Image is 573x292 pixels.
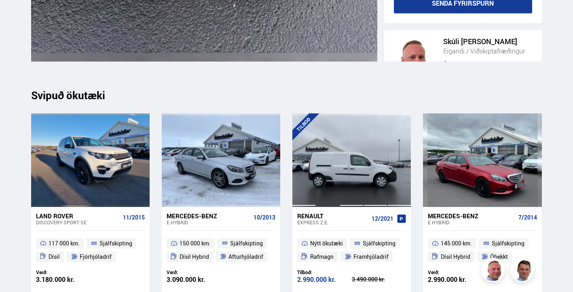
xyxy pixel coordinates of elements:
img: FbJEzSuNWCJXmdc-.webp [511,259,535,283]
div: Eigandi / Viðskiptafræðingur [443,46,535,56]
span: Dísil Hybrid [441,252,470,262]
span: Nýtt ökutæki [310,239,343,248]
div: Renault [297,212,368,220]
div: Discovery Sport SE [36,220,120,225]
div: Verð: [428,269,482,275]
img: siFngHWaQ9KaOqBr.png [482,259,506,283]
a: 5375568 [443,61,535,67]
span: Sjálfskipting [230,239,263,248]
div: Express Z.E. [297,220,368,225]
span: Sjálfskipting [99,239,132,248]
div: Svipuð ökutæki [31,89,542,101]
div: Verð: [36,269,91,275]
span: Framhjóladrif [353,252,389,262]
span: 150 000 km. [180,239,211,248]
span: Dísil Hybrid [180,252,209,262]
span: 12/2021 [372,215,393,222]
span: Dísil [49,252,60,262]
span: Sjálfskipting [363,239,395,248]
div: E HYBRID [428,220,515,225]
div: 3.490.000 kr. [352,277,406,282]
span: 117 000 km. [49,239,80,248]
span: 145 000 km. [441,239,472,248]
div: Land Rover [36,212,120,220]
div: Mercedes-Benz [167,212,250,220]
span: Afturhjóladrif [228,252,263,262]
div: Verð: [167,269,221,275]
button: Opna LiveChat spjallviðmót [6,3,31,28]
span: Rafmagn [310,252,334,262]
div: 2.990.000 kr. [297,276,352,283]
div: Tilboð: [297,269,352,275]
span: Fjórhjóladrif [80,252,112,262]
span: Sjálfskipting [492,239,524,248]
span: Óþekkt [490,252,508,262]
div: 3.090.000 kr. [167,276,221,283]
span: 10/2013 [254,214,275,221]
div: 2.990.000 kr. [428,276,482,283]
div: Mercedes-Benz [428,212,515,220]
div: E HYBRID [167,220,250,225]
span: 11/2015 [123,214,145,221]
span: 7/2014 [518,214,537,221]
div: Skúli [PERSON_NAME] [443,37,535,46]
div: 3.180.000 kr. [36,276,91,283]
img: siFngHWaQ9KaOqBr.png [391,37,435,86]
